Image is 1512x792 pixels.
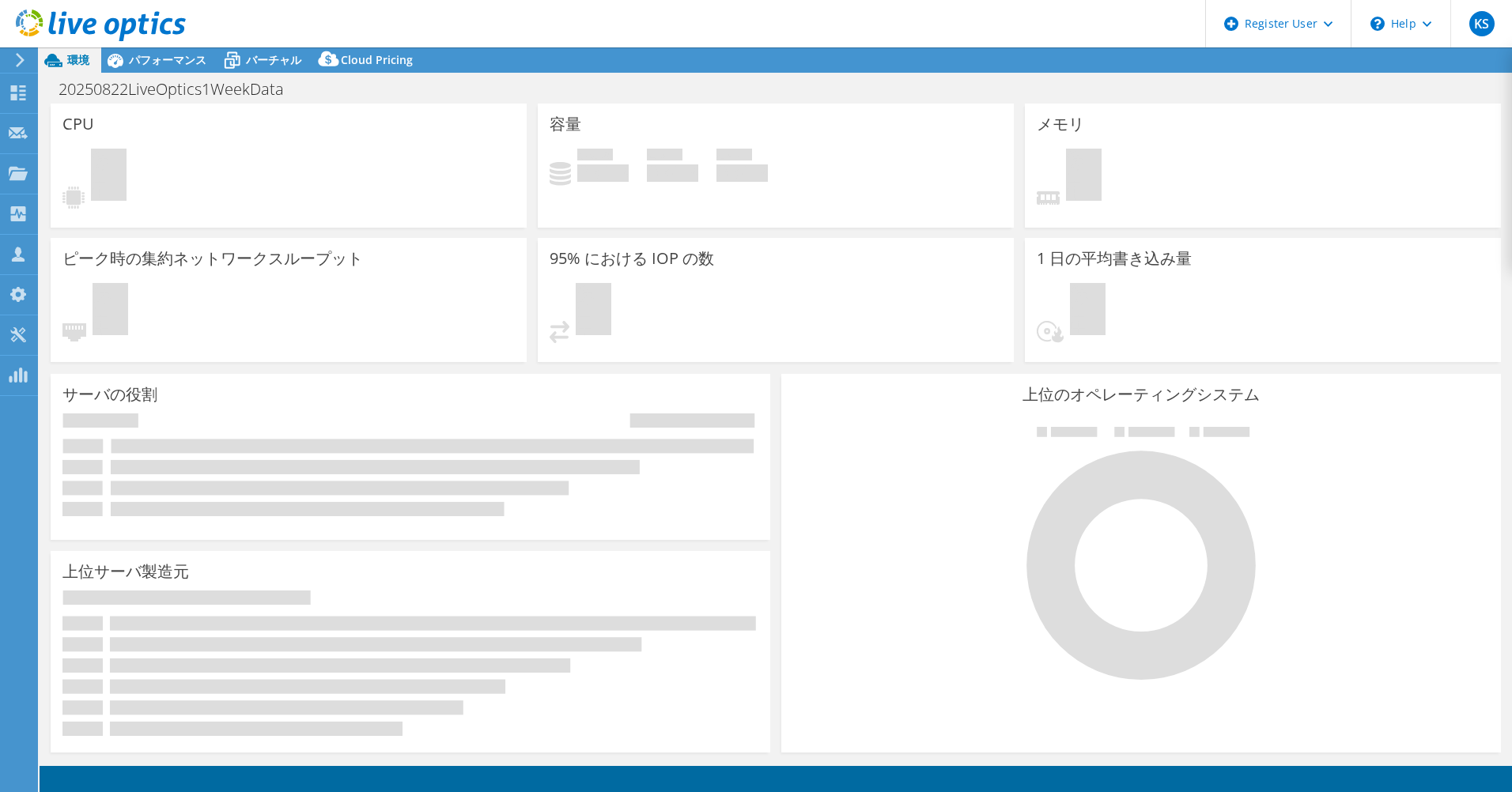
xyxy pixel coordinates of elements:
h3: 容量 [550,115,581,133]
span: 保留中 [1066,149,1102,205]
h3: サーバの役割 [62,386,157,403]
svg: \n [1370,17,1385,31]
h3: ピーク時の集約ネットワークスループット [62,250,363,267]
span: Cloud Pricing [341,52,413,67]
h3: 1 日の平均書き込み量 [1037,250,1192,267]
h3: CPU [62,115,94,133]
span: 保留中 [91,149,127,205]
span: 空き [647,149,682,164]
h3: 上位のオペレーティングシステム [793,386,1489,403]
h4: 0 GiB [647,164,698,182]
span: KS [1469,11,1495,36]
span: パフォーマンス [129,52,206,67]
span: 保留中 [576,283,611,339]
h4: 0 GiB [716,164,768,182]
h3: 上位サーバ製造元 [62,563,189,580]
span: 環境 [67,52,89,67]
span: 合計 [716,149,752,164]
span: バーチャル [246,52,301,67]
h3: 95% における IOP の数 [550,250,714,267]
span: 保留中 [93,283,128,339]
h1: 20250822LiveOptics1WeekData [51,81,308,98]
span: 保留中 [1070,283,1106,339]
span: 使用済み [577,149,613,164]
h4: 0 GiB [577,164,629,182]
h3: メモリ [1037,115,1084,133]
